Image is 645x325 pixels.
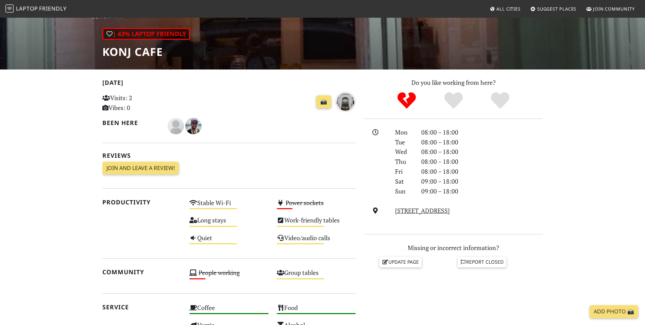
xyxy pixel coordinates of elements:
h2: Reviews [102,152,356,159]
a: LaptopFriendly LaptopFriendly [5,3,67,15]
div: Stable Wi-Fi [185,197,273,215]
div: Tue [391,137,417,147]
img: 1065-carlos.jpg [185,118,202,134]
div: 08:00 – 18:00 [417,157,547,167]
img: blank-535327c66bd565773addf3077783bbfce4b00ec00e9fd257753287c682c7fa38.png [168,118,184,134]
h2: Service [102,304,182,311]
div: Quiet [185,232,273,250]
span: Suggest Places [537,6,577,12]
span: All Cities [496,6,521,12]
span: Join Community [593,6,635,12]
a: Update page [379,257,422,267]
h2: [DATE] [102,79,356,89]
div: Group tables [273,267,360,284]
a: Suggest Places [528,3,579,15]
span: Friendly [39,5,66,12]
span: Laptop [16,5,38,12]
div: 08:00 – 18:00 [417,127,547,137]
p: Missing or incorrect information? [364,243,543,253]
a: Report closed [458,257,507,267]
h1: Konj Cafe [102,45,190,58]
div: Fri [391,167,417,176]
a: 📸 [316,95,331,108]
div: Video/audio calls [273,232,360,250]
div: 08:00 – 18:00 [417,147,547,157]
div: Coffee [185,302,273,320]
div: Sat [391,176,417,186]
a: All Cities [487,3,523,15]
img: LaptopFriendly [5,4,14,13]
div: 08:00 – 18:00 [417,137,547,147]
div: Work-friendly tables [273,215,360,232]
div: Thu [391,157,417,167]
a: Add Photo 📸 [590,305,638,318]
s: Power sockets [286,199,324,207]
div: | 43% Laptop Friendly [102,28,190,40]
a: Join and leave a review! [102,162,179,175]
a: Join Community [583,3,638,15]
span: Romina Kavyan [168,121,185,129]
a: 8 months ago [335,97,356,105]
h2: Productivity [102,199,182,206]
h2: Been here [102,119,160,126]
div: Food [273,302,360,320]
h2: Community [102,268,182,276]
div: 09:00 – 18:00 [417,176,547,186]
img: 8 months ago [335,92,356,112]
div: No [383,91,430,110]
s: People working [199,268,240,277]
div: 09:00 – 18:00 [417,186,547,196]
a: [STREET_ADDRESS] [395,206,450,215]
div: 08:00 – 18:00 [417,167,547,176]
p: Do you like working from here? [364,78,543,88]
span: Carlos Monteiro [185,121,202,129]
div: Sun [391,186,417,196]
div: Mon [391,127,417,137]
div: Yes [430,91,477,110]
div: Definitely! [477,91,524,110]
p: Visits: 2 Vibes: 0 [102,93,182,113]
div: Wed [391,147,417,157]
div: Long stays [185,215,273,232]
